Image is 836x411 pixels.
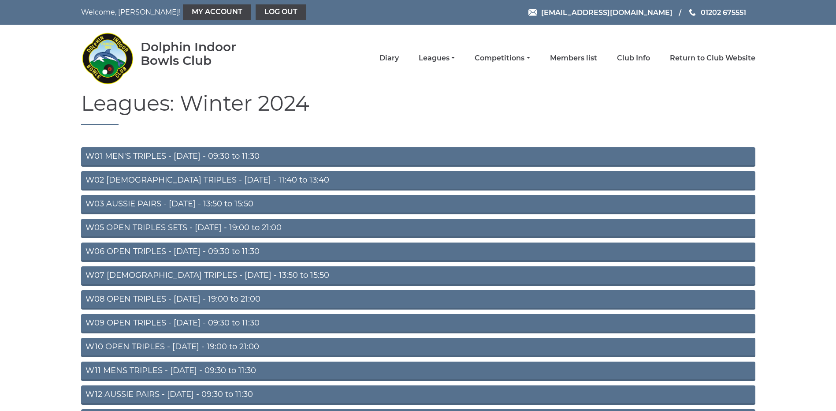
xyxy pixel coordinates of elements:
[689,9,695,16] img: Phone us
[550,53,597,63] a: Members list
[617,53,650,63] a: Club Info
[688,7,746,18] a: Phone us 01202 675551
[81,92,755,125] h1: Leagues: Winter 2024
[81,290,755,310] a: W08 OPEN TRIPLES - [DATE] - 19:00 to 21:00
[81,385,755,405] a: W12 AUSSIE PAIRS - [DATE] - 09:30 to 11:30
[475,53,530,63] a: Competitions
[81,266,755,286] a: W07 [DEMOGRAPHIC_DATA] TRIPLES - [DATE] - 13:50 to 15:50
[670,53,755,63] a: Return to Club Website
[183,4,251,20] a: My Account
[81,219,755,238] a: W05 OPEN TRIPLES SETS - [DATE] - 19:00 to 21:00
[419,53,455,63] a: Leagues
[81,195,755,214] a: W03 AUSSIE PAIRS - [DATE] - 13:50 to 15:50
[81,147,755,167] a: W01 MEN'S TRIPLES - [DATE] - 09:30 to 11:30
[256,4,306,20] a: Log out
[81,27,134,89] img: Dolphin Indoor Bowls Club
[81,362,755,381] a: W11 MENS TRIPLES - [DATE] - 09:30 to 11:30
[141,40,264,67] div: Dolphin Indoor Bowls Club
[541,8,673,16] span: [EMAIL_ADDRESS][DOMAIN_NAME]
[81,171,755,191] a: W02 [DEMOGRAPHIC_DATA] TRIPLES - [DATE] - 11:40 to 13:40
[528,9,537,16] img: Email
[81,338,755,357] a: W10 OPEN TRIPLES - [DATE] - 19:00 to 21:00
[701,8,746,16] span: 01202 675551
[379,53,399,63] a: Diary
[81,4,354,20] nav: Welcome, [PERSON_NAME]!
[81,314,755,333] a: W09 OPEN TRIPLES - [DATE] - 09:30 to 11:30
[528,7,673,18] a: Email [EMAIL_ADDRESS][DOMAIN_NAME]
[81,243,755,262] a: W06 OPEN TRIPLES - [DATE] - 09:30 to 11:30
